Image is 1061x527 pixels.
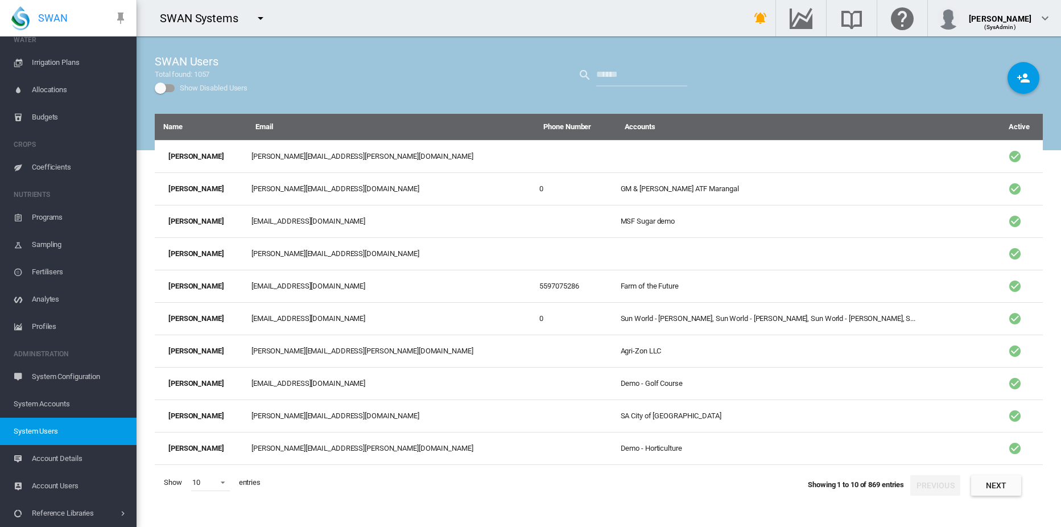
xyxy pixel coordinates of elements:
[247,335,535,367] td: [PERSON_NAME][EMAIL_ADDRESS][PERSON_NAME][DOMAIN_NAME]
[247,237,535,270] td: [PERSON_NAME][EMAIL_ADDRESS][DOMAIN_NAME]
[32,363,127,390] span: System Configuration
[838,11,865,25] md-icon: Search the knowledge base
[616,302,996,335] td: Sun World - [PERSON_NAME], Sun World - [PERSON_NAME], Sun World - [PERSON_NAME], S...
[155,302,1043,335] tr: [PERSON_NAME] [EMAIL_ADDRESS][DOMAIN_NAME] 0 Sun World - [PERSON_NAME], Sun World - [PERSON_NAME]...
[32,104,127,131] span: Budgets
[616,114,996,140] th: Accounts
[616,270,996,302] td: Farm of the Future
[1038,11,1052,25] md-icon: icon-chevron-down
[889,11,916,25] md-icon: Click here for help
[155,172,1043,205] tr: [PERSON_NAME] [PERSON_NAME][EMAIL_ADDRESS][DOMAIN_NAME] 0 GM & [PERSON_NAME] ATF Marangal icon-ch...
[808,481,904,489] span: Showing 1 to 10 of 869 entries
[969,9,1031,20] div: [PERSON_NAME]
[32,49,127,76] span: Irrigation Plans
[1008,344,1022,358] md-icon: icon-checkbox-marked-circle
[180,80,247,96] div: Show Disabled Users
[14,31,127,49] span: WATER
[155,400,247,432] td: [PERSON_NAME]
[155,400,1043,432] tr: [PERSON_NAME] [PERSON_NAME][EMAIL_ADDRESS][DOMAIN_NAME] SA City of [GEOGRAPHIC_DATA] icon-checkbo...
[32,231,127,258] span: Sampling
[155,432,1043,465] tr: [PERSON_NAME] [PERSON_NAME][EMAIL_ADDRESS][PERSON_NAME][DOMAIN_NAME] Demo - Horticulture icon-che...
[910,475,960,496] button: Previous
[247,205,535,237] td: [EMAIL_ADDRESS][DOMAIN_NAME]
[155,172,247,205] td: [PERSON_NAME]
[32,204,127,231] span: Programs
[14,345,127,363] span: ADMINISTRATION
[155,367,1043,400] tr: [PERSON_NAME] [EMAIL_ADDRESS][DOMAIN_NAME] Demo - Golf Course icon-checkbox-marked-circle
[32,500,118,527] span: Reference Libraries
[155,335,1043,367] tr: [PERSON_NAME] [PERSON_NAME][EMAIL_ADDRESS][PERSON_NAME][DOMAIN_NAME] Agri-Zon LLC icon-checkbox-m...
[32,472,127,500] span: Account Users
[155,70,192,79] span: Total found:
[1008,312,1022,326] md-icon: icon-checkbox-marked-circle
[14,390,127,418] span: System Accounts
[616,367,996,400] td: Demo - Golf Course
[155,432,247,465] td: [PERSON_NAME]
[996,114,1043,140] th: Active
[616,335,996,367] td: Agri-Zon LLC
[249,7,272,30] button: icon-menu-down
[155,205,1043,237] tr: [PERSON_NAME] [EMAIL_ADDRESS][DOMAIN_NAME] MSF Sugar demo icon-checkbox-marked-circle
[155,335,247,367] td: [PERSON_NAME]
[535,302,616,335] td: 0
[32,313,127,340] span: Profiles
[192,478,200,487] div: 10
[749,7,772,30] button: icon-bell-ring
[155,140,1043,172] tr: [PERSON_NAME] [PERSON_NAME][EMAIL_ADDRESS][PERSON_NAME][DOMAIN_NAME] icon-checkbox-marked-circle
[32,286,127,313] span: Analytes
[937,7,960,30] img: profile.jpg
[155,140,247,172] td: [PERSON_NAME]
[1008,150,1022,163] md-icon: icon-checkbox-marked-circle
[1008,279,1022,293] md-icon: icon-checkbox-marked-circle
[616,400,996,432] td: SA City of [GEOGRAPHIC_DATA]
[155,53,218,69] span: SWAN Users
[32,76,127,104] span: Allocations
[159,473,187,492] span: Show
[155,80,247,97] md-switch: Show Disabled Users
[1008,62,1039,94] button: Add NEW User to SWAN
[155,367,247,400] td: [PERSON_NAME]
[578,68,592,82] md-icon: Search by keyword
[155,270,247,302] td: [PERSON_NAME]
[160,10,249,26] div: SWAN Systems
[155,237,247,270] td: [PERSON_NAME]
[155,237,1043,270] tr: [PERSON_NAME] [PERSON_NAME][EMAIL_ADDRESS][DOMAIN_NAME] icon-checkbox-marked-circle
[14,135,127,154] span: CROPS
[194,70,210,79] span: 1057
[1008,442,1022,455] md-icon: icon-checkbox-marked-circle
[247,140,535,172] td: [PERSON_NAME][EMAIL_ADDRESS][PERSON_NAME][DOMAIN_NAME]
[247,432,535,465] td: [PERSON_NAME][EMAIL_ADDRESS][PERSON_NAME][DOMAIN_NAME]
[255,122,273,131] a: Email
[1017,71,1030,85] md-icon: icon-account-plus
[32,445,127,472] span: Account Details
[14,418,127,445] span: System Users
[247,172,535,205] td: [PERSON_NAME][EMAIL_ADDRESS][DOMAIN_NAME]
[754,11,767,25] md-icon: icon-bell-ring
[1008,215,1022,228] md-icon: icon-checkbox-marked-circle
[11,6,30,30] img: SWAN-Landscape-Logo-Colour-drop.png
[1008,182,1022,196] md-icon: icon-checkbox-marked-circle
[787,11,815,25] md-icon: Go to the Data Hub
[247,270,535,302] td: [EMAIL_ADDRESS][DOMAIN_NAME]
[32,154,127,181] span: Coefficients
[535,172,616,205] td: 0
[155,302,247,335] td: [PERSON_NAME]
[1008,377,1022,390] md-icon: icon-checkbox-marked-circle
[971,475,1021,496] button: Next
[32,258,127,286] span: Fertilisers
[616,432,996,465] td: Demo - Horticulture
[155,205,247,237] td: [PERSON_NAME]
[1008,247,1022,261] md-icon: icon-checkbox-marked-circle
[234,473,265,492] span: entries
[247,400,535,432] td: [PERSON_NAME][EMAIL_ADDRESS][DOMAIN_NAME]
[984,24,1015,30] span: (SysAdmin)
[535,114,616,140] th: Phone Number
[254,11,267,25] md-icon: icon-menu-down
[616,172,996,205] td: GM & [PERSON_NAME] ATF Marangal
[1008,409,1022,423] md-icon: icon-checkbox-marked-circle
[616,205,996,237] td: MSF Sugar demo
[155,270,1043,302] tr: [PERSON_NAME] [EMAIL_ADDRESS][DOMAIN_NAME] 5597075286 Farm of the Future icon-checkbox-marked-circle
[38,11,68,25] span: SWAN
[14,186,127,204] span: NUTRIENTS
[114,11,127,25] md-icon: icon-pin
